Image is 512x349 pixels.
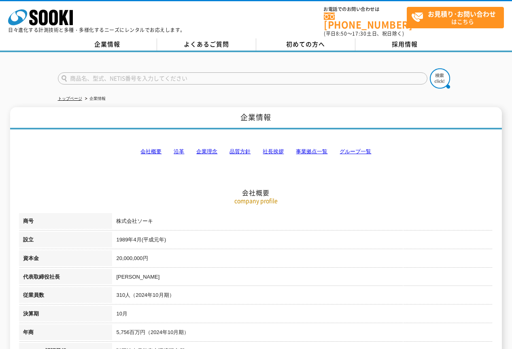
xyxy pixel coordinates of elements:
td: 20,000,000円 [112,250,493,269]
th: 決算期 [19,306,112,324]
td: 310人（2024年10月期） [112,287,493,306]
a: 品質方針 [229,148,251,154]
th: 従業員数 [19,287,112,306]
h1: 企業情報 [10,107,501,129]
td: 5,756百万円（2024年10月期） [112,324,493,343]
td: [PERSON_NAME] [112,269,493,288]
span: 初めての方へ [286,40,325,49]
a: 企業理念 [196,148,217,154]
a: 採用情報 [355,38,455,51]
strong: お見積り･お問い合わせ [428,9,496,19]
a: 沿革 [174,148,184,154]
a: 会社概要 [140,148,161,154]
a: 企業情報 [58,38,157,51]
a: お見積り･お問い合わせはこちら [407,7,504,28]
th: 資本金 [19,250,112,269]
span: 17:30 [352,30,367,37]
span: (平日 ～ 土日、祝日除く) [324,30,404,37]
p: company profile [19,197,493,205]
p: 日々進化する計測技術と多種・多様化するニーズにレンタルでお応えします。 [8,27,185,32]
th: 商号 [19,213,112,232]
span: 8:50 [336,30,347,37]
td: 10月 [112,306,493,324]
img: btn_search.png [430,68,450,89]
td: 1989年4月(平成元年) [112,232,493,250]
h2: 会社概要 [19,108,493,197]
input: 商品名、型式、NETIS番号を入力してください [58,72,427,85]
span: はこちら [411,7,504,27]
th: 年商 [19,324,112,343]
a: [PHONE_NUMBER] [324,13,407,29]
li: 企業情報 [83,95,106,103]
a: トップページ [58,96,82,101]
td: 株式会社ソーキ [112,213,493,232]
a: 初めての方へ [256,38,355,51]
th: 代表取締役社長 [19,269,112,288]
a: よくあるご質問 [157,38,256,51]
span: お電話でのお問い合わせは [324,7,407,12]
a: 社長挨拶 [263,148,284,154]
a: 事業拠点一覧 [296,148,327,154]
th: 設立 [19,232,112,250]
a: グループ一覧 [340,148,371,154]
